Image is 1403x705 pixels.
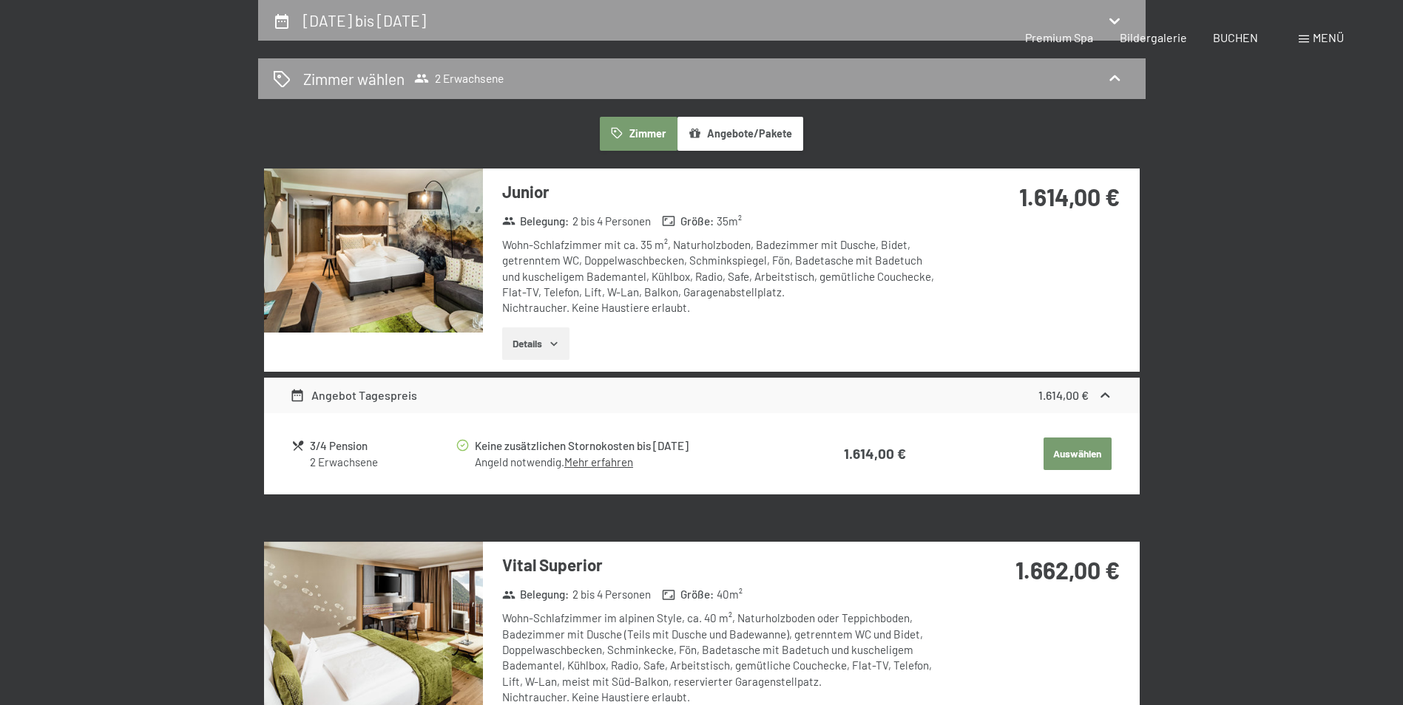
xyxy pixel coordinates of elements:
span: 2 bis 4 Personen [572,214,651,229]
span: 35 m² [717,214,742,229]
strong: Belegung : [502,587,569,602]
button: Angebote/Pakete [677,117,803,151]
div: Wohn-Schlafzimmer mit ca. 35 m², Naturholzboden, Badezimmer mit Dusche, Bidet, getrenntem WC, Dop... [502,237,942,316]
span: 2 bis 4 Personen [572,587,651,602]
a: Mehr erfahren [564,455,633,469]
div: Keine zusätzlichen Stornokosten bis [DATE] [475,437,782,454]
a: Premium Spa [1025,30,1093,44]
div: Angebot Tagespreis1.614,00 € [264,378,1140,413]
h2: Zimmer wählen [303,68,405,89]
strong: Größe : [662,587,714,602]
span: 40 m² [717,587,743,602]
div: Wohn-Schlafzimmer im alpinen Style, ca. 40 m², Naturholzboden oder Teppichboden, Badezimmer mit D... [502,610,942,705]
img: mss_renderimg.php [264,168,483,333]
h3: Vital Superior [502,554,942,576]
strong: 1.614,00 € [1038,388,1089,402]
strong: Größe : [662,214,714,229]
button: Zimmer [600,117,677,151]
div: Angebot Tagespreis [290,386,417,404]
a: BUCHEN [1213,30,1258,44]
strong: 1.662,00 € [1015,556,1120,584]
h2: [DATE] bis [DATE] [303,11,426,30]
span: Menü [1313,30,1344,44]
div: 2 Erwachsene [310,454,454,470]
div: 3/4 Pension [310,437,454,454]
h3: Junior [502,180,942,203]
button: Auswählen [1044,437,1112,470]
strong: Belegung : [502,214,569,229]
a: Bildergalerie [1120,30,1187,44]
strong: 1.614,00 € [1019,183,1120,211]
span: 2 Erwachsene [414,71,504,86]
button: Details [502,327,569,360]
div: Angeld notwendig. [475,454,782,470]
strong: 1.614,00 € [844,445,906,462]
